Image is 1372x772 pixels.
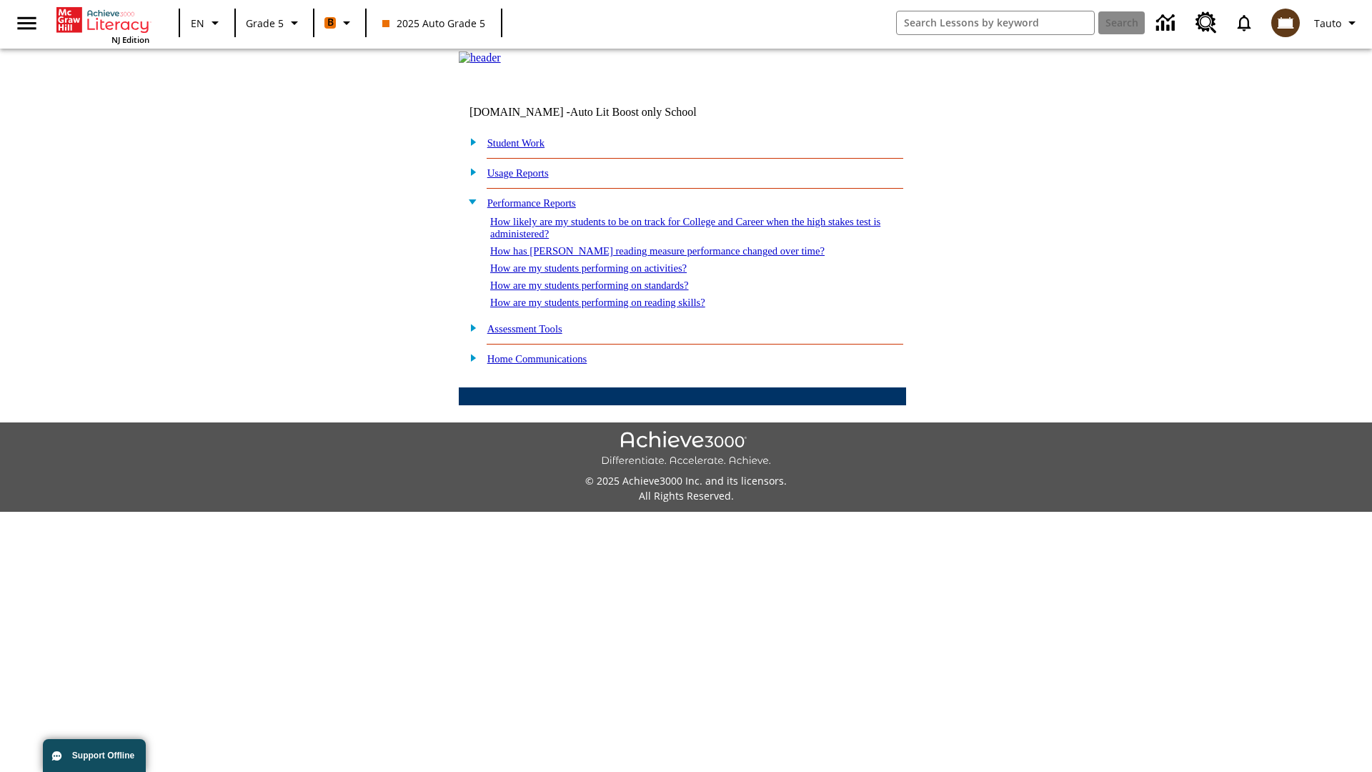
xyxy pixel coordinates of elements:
button: Open side menu [6,2,48,44]
a: How are my students performing on standards? [490,279,689,291]
button: Support Offline [43,739,146,772]
span: EN [191,16,204,31]
span: B [327,14,334,31]
img: avatar image [1271,9,1300,37]
img: plus.gif [462,165,477,178]
img: minus.gif [462,195,477,208]
a: Performance Reports [487,197,576,209]
span: NJ Edition [111,34,149,45]
div: Home [56,4,149,45]
button: Select a new avatar [1263,4,1308,41]
button: Profile/Settings [1308,10,1366,36]
span: Support Offline [72,751,134,761]
img: header [459,51,501,64]
a: Home Communications [487,353,587,365]
img: plus.gif [462,321,477,334]
span: Tauto [1314,16,1341,31]
a: How has [PERSON_NAME] reading measure performance changed over time? [490,245,825,257]
img: Achieve3000 Differentiate Accelerate Achieve [601,431,771,467]
button: Language: EN, Select a language [184,10,230,36]
a: How likely are my students to be on track for College and Career when the high stakes test is adm... [490,216,880,239]
a: How are my students performing on reading skills? [490,297,705,308]
td: [DOMAIN_NAME] - [469,106,732,119]
button: Boost Class color is orange. Change class color [319,10,361,36]
input: search field [897,11,1094,34]
nobr: Auto Lit Boost only School [570,106,697,118]
span: 2025 Auto Grade 5 [382,16,485,31]
span: Grade 5 [246,16,284,31]
button: Grade: Grade 5, Select a grade [240,10,309,36]
a: How are my students performing on activities? [490,262,687,274]
a: Student Work [487,137,545,149]
img: plus.gif [462,351,477,364]
a: Data Center [1148,4,1187,43]
a: Usage Reports [487,167,549,179]
img: plus.gif [462,135,477,148]
a: Assessment Tools [487,323,562,335]
a: Notifications [1226,4,1263,41]
a: Resource Center, Will open in new tab [1187,4,1226,42]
